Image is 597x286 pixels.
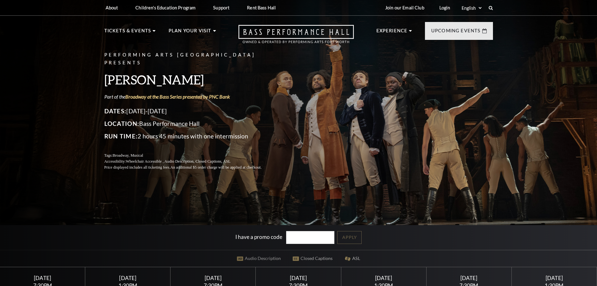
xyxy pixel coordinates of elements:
p: Children's Education Program [135,5,196,10]
div: [DATE] [263,275,333,281]
p: Experience [376,27,408,38]
p: 2 hours 45 minutes with one intermission [104,131,277,141]
p: [DATE]-[DATE] [104,106,277,116]
div: [DATE] [519,275,589,281]
span: Broadway, Musical [113,153,143,158]
a: Broadway at the Bass Series presented by PNC Bank [125,94,230,100]
span: Location: [104,120,139,127]
p: Price displayed includes all ticketing fees. [104,165,277,170]
span: An additional $5 order charge will be applied at checkout. [170,165,261,170]
select: Select: [460,5,483,11]
label: I have a promo code [235,234,282,240]
p: About [106,5,118,10]
div: [DATE] [434,275,504,281]
p: Upcoming Events [431,27,481,38]
span: Run Time: [104,132,138,140]
p: Bass Performance Hall [104,119,277,129]
p: Plan Your Visit [169,27,212,38]
span: Dates: [104,107,127,115]
div: [DATE] [8,275,78,281]
p: Tags: [104,153,277,159]
p: Rent Bass Hall [247,5,276,10]
p: Performing Arts [GEOGRAPHIC_DATA] Presents [104,51,277,67]
span: Wheelchair Accessible , Audio Description, Closed Captions, ASL [126,159,230,164]
div: [DATE] [178,275,248,281]
h3: [PERSON_NAME] [104,72,277,88]
p: Support [213,5,229,10]
div: [DATE] [93,275,163,281]
div: [DATE] [348,275,419,281]
p: Accessibility: [104,159,277,165]
p: Part of the [104,93,277,100]
p: Tickets & Events [104,27,151,38]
